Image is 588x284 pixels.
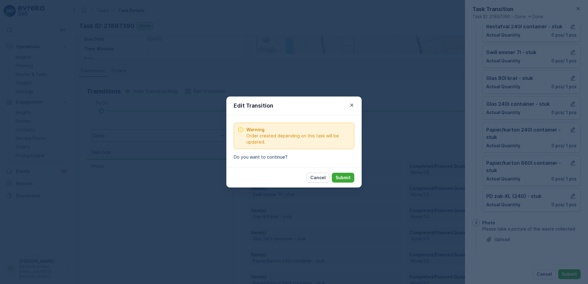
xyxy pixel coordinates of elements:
p: Edit Transition [234,101,273,110]
button: Cancel [307,173,329,183]
p: Cancel [310,175,326,181]
span: Warning [246,127,350,133]
p: Do you want to continue? [234,154,354,160]
p: Submit [336,175,351,181]
span: Order created depending on this task will be updated. [246,133,350,145]
button: Submit [332,173,354,183]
